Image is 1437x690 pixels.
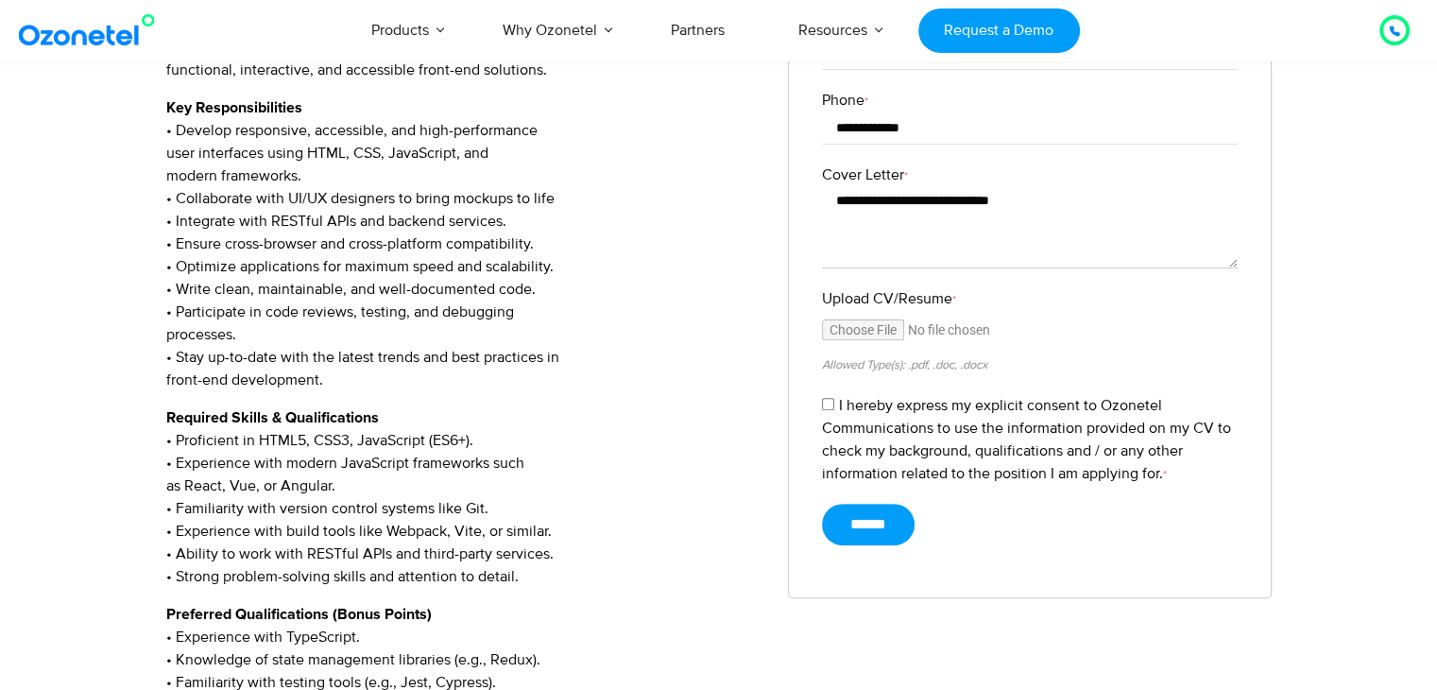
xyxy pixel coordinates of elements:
label: Upload CV/Resume [822,287,1238,310]
a: Request a Demo [918,9,1080,53]
strong: Preferred Qualifications (Bonus Points) [166,607,432,622]
label: I hereby express my explicit consent to Ozonetel Communications to use the information provided o... [822,396,1231,483]
strong: Key Responsibilities [166,100,302,115]
label: Cover Letter [822,164,1238,186]
small: Allowed Type(s): .pdf, .doc, .docx [822,357,987,372]
p: • Develop responsive, accessible, and high-performance user interfaces using HTML, CSS, JavaScrip... [166,96,761,391]
strong: Required Skills & Qualifications [166,410,379,425]
label: Phone [822,89,1238,112]
p: • Proficient in HTML5, CSS3, JavaScript (ES6+). • Experience with modern JavaScript frameworks su... [166,406,761,588]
